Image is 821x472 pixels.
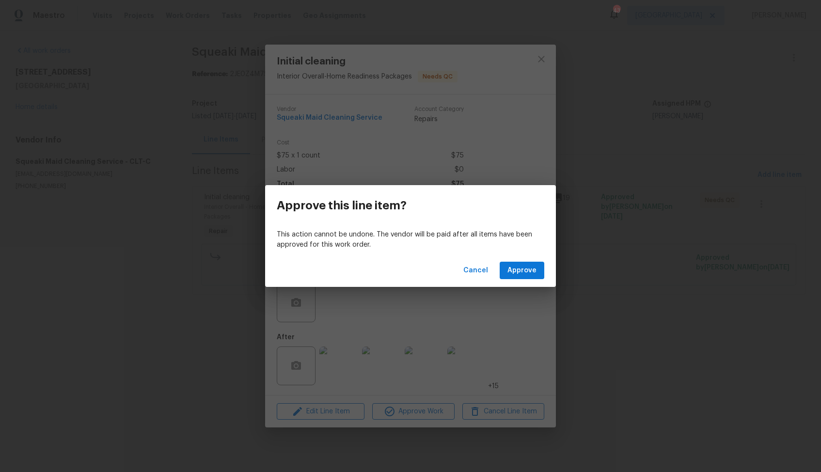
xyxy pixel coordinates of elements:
button: Approve [500,262,544,280]
p: This action cannot be undone. The vendor will be paid after all items have been approved for this... [277,230,544,250]
button: Cancel [459,262,492,280]
h3: Approve this line item? [277,199,407,212]
span: Cancel [463,265,488,277]
span: Approve [507,265,537,277]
